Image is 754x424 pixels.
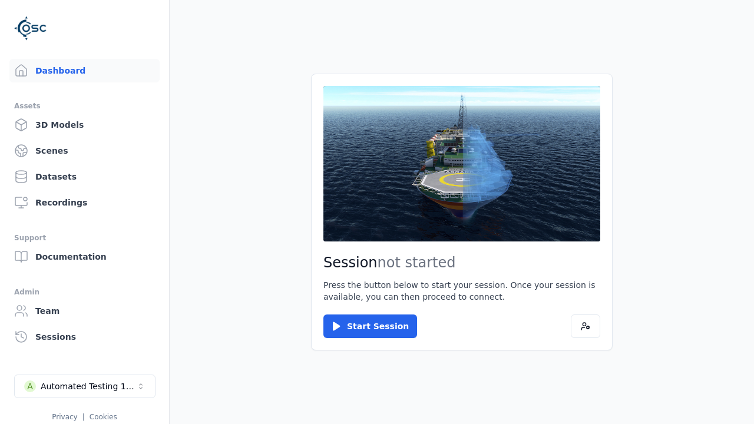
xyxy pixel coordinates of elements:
a: Privacy [52,413,77,421]
a: Scenes [9,139,160,163]
span: not started [378,254,456,271]
a: 3D Models [9,113,160,137]
button: Select a workspace [14,375,156,398]
div: Assets [14,99,155,113]
img: Logo [14,12,47,45]
a: Cookies [90,413,117,421]
a: Team [9,299,160,323]
a: Dashboard [9,59,160,82]
a: Datasets [9,165,160,188]
div: A [24,380,36,392]
a: Sessions [9,325,160,349]
div: Automated Testing 1 - Playwright [41,380,136,392]
div: Support [14,231,155,245]
h2: Session [323,253,600,272]
a: Recordings [9,191,160,214]
span: | [82,413,85,421]
p: Press the button below to start your session. Once your session is available, you can then procee... [323,279,600,303]
button: Start Session [323,314,417,338]
div: Admin [14,285,155,299]
a: Documentation [9,245,160,269]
